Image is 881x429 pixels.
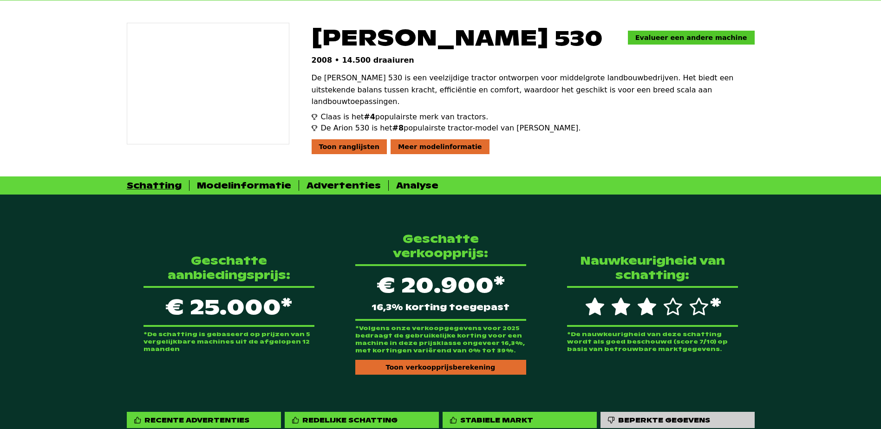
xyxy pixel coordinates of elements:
div: Stabiele markt [460,416,533,424]
div: Redelijke schatting [285,412,439,428]
div: Recente advertenties [127,412,281,428]
p: *De nauwkeurigheid van deze schatting wordt als goed beschouwd (score 7/10) op basis van betrouwb... [567,331,738,353]
span: #4 [364,112,375,121]
span: De Arion 530 is het populairste tractor-model van [PERSON_NAME]. [321,123,581,134]
div: Meer modelinformatie [391,139,489,154]
p: De [PERSON_NAME] 530 is een veelzijdige tractor ontworpen voor middelgrote landbouwbedrijven. Het... [312,72,755,108]
p: 2008 • 14.500 draaiuren [312,56,755,65]
div: Schatting [127,180,182,191]
div: Beperkte gegevens [618,416,710,424]
div: Beperkte gegevens [600,412,755,428]
span: Claas is het populairste merk van tractors. [321,111,489,123]
div: Advertenties [307,180,381,191]
p: Geschatte aanbiedingsprijs: [144,253,314,282]
p: Geschatte verkoopprijs: [355,232,526,260]
div: Recente advertenties [144,416,249,424]
p: *De schatting is gebaseerd op prijzen van 5 vergelijkbare machines uit de afgelopen 12 maanden [144,331,314,353]
div: € 20.900* [355,264,526,321]
div: Analyse [396,180,438,191]
div: Redelijke schatting [302,416,398,424]
p: Nauwkeurigheid van schatting: [567,253,738,282]
div: Modelinformatie [197,180,291,191]
span: [PERSON_NAME] 530 [312,23,603,52]
p: *Volgens onze verkoopgegevens voor 2025 bedraagt de gebruikelijke korting voor een machine in dez... [355,325,526,354]
a: Evalueer een andere machine [628,31,755,45]
span: 16,3% korting toegepast [372,303,509,312]
div: Toon verkoopprijsberekening [355,360,526,375]
div: Toon ranglijsten [312,139,387,154]
span: #8 [392,123,404,132]
p: € 25.000* [144,286,314,327]
div: Stabiele markt [443,412,597,428]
